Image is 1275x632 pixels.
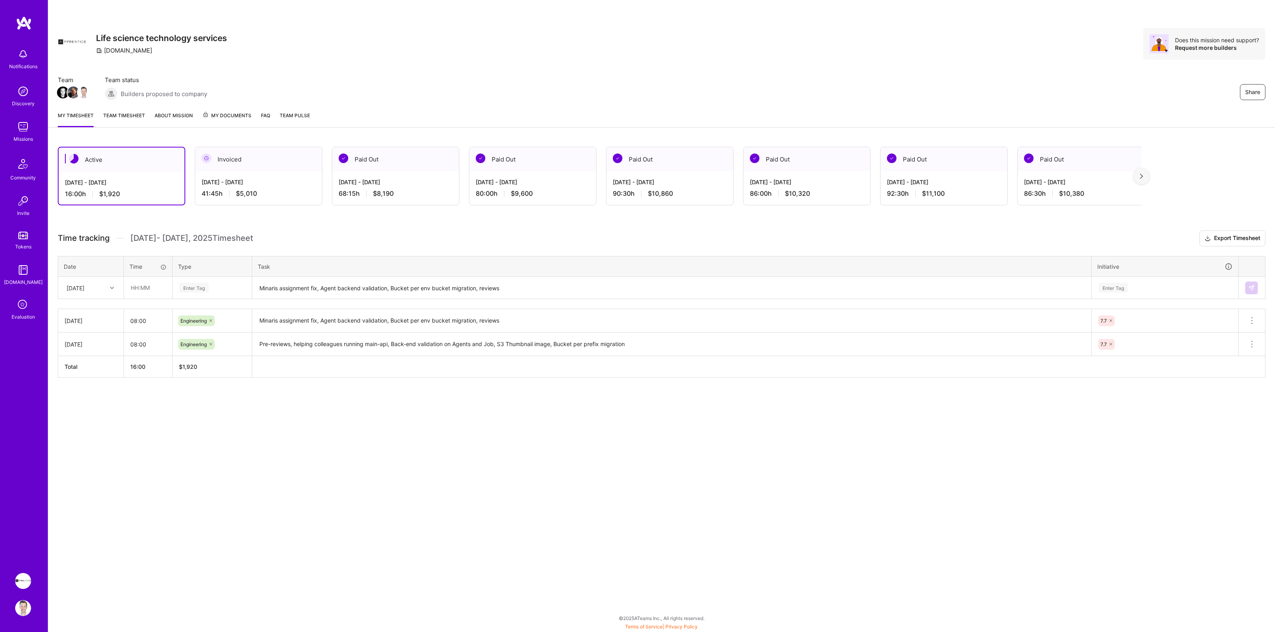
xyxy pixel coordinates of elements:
[65,317,117,325] div: [DATE]
[887,154,896,163] img: Paid Out
[105,87,118,100] img: Builders proposed to company
[1098,282,1128,294] div: Enter Tag
[67,284,84,292] div: [DATE]
[202,111,251,127] a: My Documents
[58,356,124,378] th: Total
[881,147,1007,171] div: Paid Out
[103,111,145,127] a: Team timesheet
[15,600,31,616] img: User Avatar
[1149,34,1169,53] img: Avatar
[58,28,86,57] img: Company Logo
[69,154,78,163] img: Active
[469,147,596,171] div: Paid Out
[58,86,68,99] a: Team Member Avatar
[58,76,89,84] span: Team
[373,189,394,198] span: $8,190
[13,600,33,616] a: User Avatar
[58,111,94,127] a: My timesheet
[65,178,178,187] div: [DATE] - [DATE]
[1199,230,1265,246] button: Export Timesheet
[9,62,37,71] div: Notifications
[1018,147,1144,171] div: Paid Out
[58,233,110,243] span: Time tracking
[121,90,207,98] span: Builders proposed to company
[4,278,43,286] div: [DOMAIN_NAME]
[155,111,193,127] a: About Mission
[48,608,1275,628] div: © 2025 ATeams Inc., All rights reserved.
[15,46,31,62] img: bell
[750,189,864,198] div: 86:00 h
[15,193,31,209] img: Invite
[67,87,79,98] img: Team Member Avatar
[13,573,33,589] a: Apprentice: Life science technology services
[606,147,733,171] div: Paid Out
[1140,173,1143,179] img: right
[96,33,227,43] h3: Life science technology services
[625,624,698,630] span: |
[887,178,1001,186] div: [DATE] - [DATE]
[65,190,178,198] div: 16:00 h
[1059,189,1084,198] span: $10,380
[1248,285,1255,291] img: Submit
[1240,84,1265,100] button: Share
[14,135,33,143] div: Missions
[124,310,172,331] input: HH:MM
[12,313,35,321] div: Evaluation
[625,624,663,630] a: Terms of Service
[99,190,120,198] span: $1,920
[110,286,114,290] i: icon Chevron
[1024,178,1138,186] div: [DATE] - [DATE]
[16,297,31,313] i: icon SelectionTeam
[202,154,211,163] img: Invoiced
[922,189,945,198] span: $11,100
[253,333,1091,355] textarea: Pre-reviews, helping colleagues running main-api, Back-end validation on Agents and Job, S3 Thumb...
[750,154,759,163] img: Paid Out
[58,256,124,277] th: Date
[280,112,310,118] span: Team Pulse
[96,46,152,55] div: [DOMAIN_NAME]
[253,310,1091,332] textarea: Minaris assignment fix, Agent backend validation, Bucket per env bucket migration, reviews
[15,242,31,251] div: Tokens
[476,178,590,186] div: [DATE] - [DATE]
[1175,36,1259,44] div: Does this mission need support?
[124,277,172,298] input: HH:MM
[18,232,28,239] img: tokens
[613,178,727,186] div: [DATE] - [DATE]
[59,148,184,172] div: Active
[887,189,1001,198] div: 92:30 h
[648,189,673,198] span: $10,860
[252,256,1092,277] th: Task
[280,111,310,127] a: Team Pulse
[15,119,31,135] img: teamwork
[1024,154,1034,163] img: Paid Out
[180,318,207,324] span: Engineering
[78,87,90,98] img: Team Member Avatar
[105,76,207,84] span: Team status
[511,189,533,198] span: $9,600
[129,262,167,271] div: Time
[124,356,173,378] th: 16:00
[57,87,69,98] img: Team Member Avatar
[750,178,864,186] div: [DATE] - [DATE]
[12,99,35,108] div: Discovery
[1024,189,1138,198] div: 86:30 h
[179,282,209,294] div: Enter Tag
[16,16,32,30] img: logo
[173,256,252,277] th: Type
[15,573,31,589] img: Apprentice: Life science technology services
[1175,44,1259,51] div: Request more builders
[339,189,453,198] div: 68:15 h
[202,189,316,198] div: 41:45 h
[124,334,172,355] input: HH:MM
[195,147,322,171] div: Invoiced
[17,209,29,217] div: Invite
[10,173,36,182] div: Community
[613,154,622,163] img: Paid Out
[613,189,727,198] div: 90:30 h
[15,262,31,278] img: guide book
[1245,88,1260,96] span: Share
[130,233,253,243] span: [DATE] - [DATE] , 2025 Timesheet
[743,147,870,171] div: Paid Out
[179,363,197,370] span: $ 1,920
[476,154,485,163] img: Paid Out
